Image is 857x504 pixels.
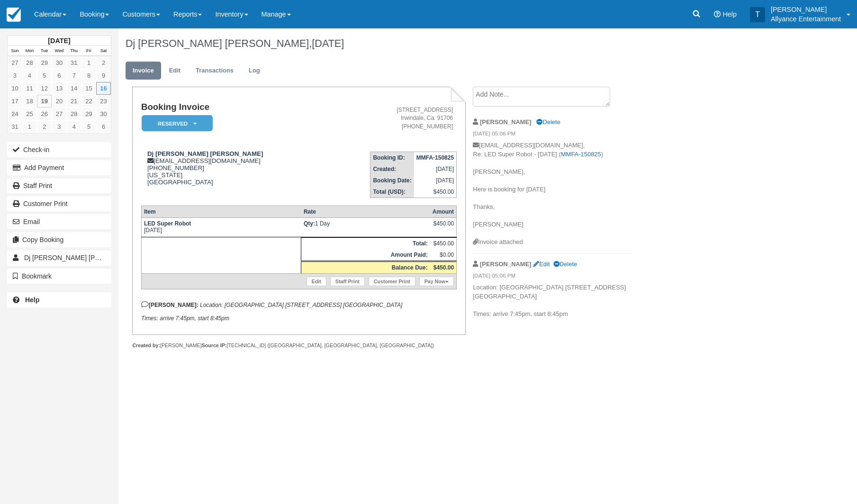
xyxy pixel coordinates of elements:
a: 9 [96,69,111,82]
th: Fri [81,46,96,56]
a: Edit [307,277,326,286]
a: Dj [PERSON_NAME] [PERSON_NAME] [7,250,111,265]
em: Location: [GEOGRAPHIC_DATA] [STREET_ADDRESS] [GEOGRAPHIC_DATA] Times: arrive 7:45pm, start 8:45pm [141,302,402,322]
a: Delete [536,118,560,126]
a: 14 [67,82,81,95]
a: Delete [553,261,577,268]
a: 3 [52,120,66,133]
a: 4 [22,69,37,82]
a: 22 [81,95,96,108]
a: Transactions [189,62,241,80]
a: 1 [22,120,37,133]
p: Location: [GEOGRAPHIC_DATA] [STREET_ADDRESS] [GEOGRAPHIC_DATA] Times: arrive 7:45pm, start 8:45pm [473,283,632,318]
a: Pay Now [419,277,454,286]
a: 8 [81,69,96,82]
a: 4 [67,120,81,133]
a: 3 [8,69,22,82]
a: 17 [8,95,22,108]
a: 18 [22,95,37,108]
strong: $450.00 [433,264,454,271]
td: [DATE] [414,175,457,186]
th: Mon [22,46,37,56]
em: [DATE] 05:06 PM [473,130,632,140]
span: Dj [PERSON_NAME] [PERSON_NAME] [24,254,143,261]
a: 30 [52,56,66,69]
b: Help [25,296,39,304]
th: Total (USD): [370,186,414,198]
button: Copy Booking [7,232,111,247]
a: 13 [52,82,66,95]
a: Customer Print [369,277,415,286]
p: [EMAIL_ADDRESS][DOMAIN_NAME], Re: LED Super Robot - [DATE] ( ) [PERSON_NAME], Here is booking for... [473,141,632,238]
a: 1 [81,56,96,69]
th: Balance Due: [301,261,430,273]
td: 1 Day [301,217,430,237]
p: Allyance Entertainment [771,14,841,24]
strong: Source IP: [202,342,227,348]
a: 5 [37,69,52,82]
div: [PERSON_NAME] [TECHNICAL_ID] ([GEOGRAPHIC_DATA], [GEOGRAPHIC_DATA], [GEOGRAPHIC_DATA]) [132,342,465,349]
a: 11 [22,82,37,95]
strong: Created by: [132,342,160,348]
th: Total: [301,237,430,249]
a: 7 [67,69,81,82]
a: 6 [52,69,66,82]
strong: [PERSON_NAME] [480,261,532,268]
a: 28 [22,56,37,69]
div: Invoice attached [473,238,632,247]
a: 31 [67,56,81,69]
th: Created: [370,163,414,175]
th: Booking ID: [370,152,414,163]
a: 20 [52,95,66,108]
a: Customer Print [7,196,111,211]
i: Help [714,11,721,18]
a: 31 [8,120,22,133]
th: Thu [67,46,81,56]
a: MMFA-150825 [561,151,601,158]
h1: Dj [PERSON_NAME] [PERSON_NAME], [126,38,754,49]
a: 21 [67,95,81,108]
span: Help [722,10,737,18]
th: Tue [37,46,52,56]
a: 19 [37,95,52,108]
th: Rate [301,206,430,217]
a: Reserved [141,115,209,132]
button: Bookmark [7,269,111,284]
th: Amount Paid: [301,249,430,261]
div: T [750,7,765,22]
td: $450.00 [414,186,457,198]
em: Reserved [142,115,213,132]
button: Add Payment [7,160,111,175]
a: 15 [81,82,96,95]
a: 23 [96,95,111,108]
a: Staff Print [330,277,365,286]
button: Check-in [7,142,111,157]
a: 16 [96,82,111,95]
strong: Dj [PERSON_NAME] [PERSON_NAME] [147,150,263,157]
a: 26 [37,108,52,120]
a: 24 [8,108,22,120]
div: [EMAIL_ADDRESS][DOMAIN_NAME] [PHONE_NUMBER] [US_STATE] [GEOGRAPHIC_DATA] [141,150,326,186]
a: 29 [81,108,96,120]
a: Edit [533,261,550,268]
a: 5 [81,120,96,133]
span: [DATE] [312,37,344,49]
a: 28 [67,108,81,120]
address: [STREET_ADDRESS] Irwindale, Ca. 91706 [PHONE_NUMBER] [330,106,453,130]
td: $450.00 [430,237,457,249]
th: Sat [96,46,111,56]
a: 6 [96,120,111,133]
a: 29 [37,56,52,69]
a: 2 [37,120,52,133]
a: 12 [37,82,52,95]
em: [DATE] 05:06 PM [473,272,632,282]
a: 10 [8,82,22,95]
a: 30 [96,108,111,120]
strong: MMFA-150825 [416,154,454,161]
div: $450.00 [433,220,454,234]
h1: Booking Invoice [141,102,326,112]
a: 25 [22,108,37,120]
p: [PERSON_NAME] [771,5,841,14]
th: Wed [52,46,66,56]
a: 27 [8,56,22,69]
